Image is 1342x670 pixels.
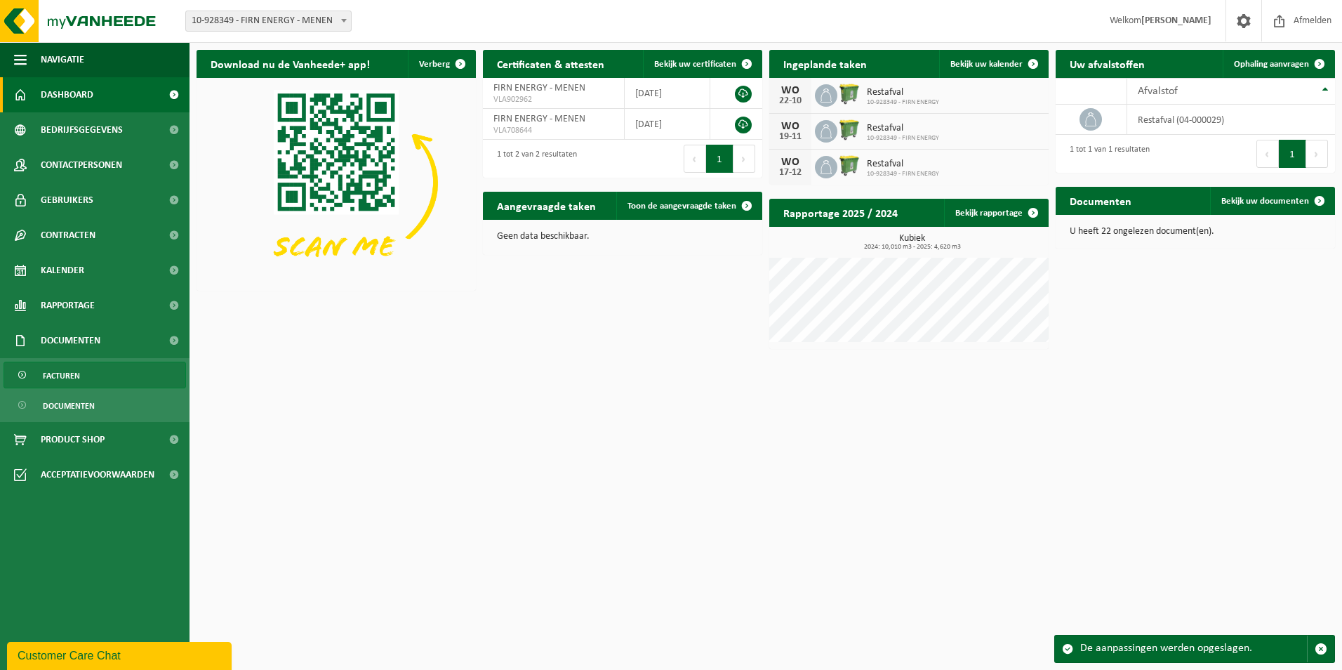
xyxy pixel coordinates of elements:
[733,145,755,173] button: Next
[1221,197,1309,206] span: Bekijk uw documenten
[1306,140,1328,168] button: Next
[493,94,613,105] span: VLA902962
[867,123,939,134] span: Restafval
[1256,140,1279,168] button: Previous
[197,78,476,288] img: Download de VHEPlus App
[616,192,761,220] a: Toon de aangevraagde taken
[493,125,613,136] span: VLA708644
[41,253,84,288] span: Kalender
[776,244,1049,251] span: 2024: 10,010 m3 - 2025: 4,620 m3
[483,192,610,219] h2: Aangevraagde taken
[41,147,122,183] span: Contactpersonen
[684,145,706,173] button: Previous
[197,50,384,77] h2: Download nu de Vanheede+ app!
[43,362,80,389] span: Facturen
[769,50,881,77] h2: Ingeplande taken
[186,11,351,31] span: 10-928349 - FIRN ENERGY - MENEN
[950,60,1023,69] span: Bekijk uw kalender
[867,134,939,143] span: 10-928349 - FIRN ENERGY
[776,168,804,178] div: 17-12
[1138,86,1178,97] span: Afvalstof
[776,234,1049,251] h3: Kubiek
[1234,60,1309,69] span: Ophaling aanvragen
[1279,140,1306,168] button: 1
[625,78,710,109] td: [DATE]
[41,42,84,77] span: Navigatie
[497,232,748,242] p: Geen data beschikbaar.
[867,170,939,178] span: 10-928349 - FIRN ENERGY
[41,218,95,253] span: Contracten
[944,199,1047,227] a: Bekijk rapportage
[4,392,186,419] a: Documenten
[7,639,234,670] iframe: chat widget
[776,121,804,132] div: WO
[939,50,1047,78] a: Bekijk uw kalender
[408,50,474,78] button: Verberg
[41,77,93,112] span: Dashboard
[867,87,939,98] span: Restafval
[419,60,450,69] span: Verberg
[1056,187,1145,214] h2: Documenten
[1056,50,1159,77] h2: Uw afvalstoffen
[483,50,618,77] h2: Certificaten & attesten
[493,114,585,124] span: FIRN ENERGY - MENEN
[41,183,93,218] span: Gebruikers
[769,199,912,226] h2: Rapportage 2025 / 2024
[867,98,939,107] span: 10-928349 - FIRN ENERGY
[625,109,710,140] td: [DATE]
[837,118,861,142] img: WB-0770-HPE-GN-50
[837,154,861,178] img: WB-0770-HPE-GN-50
[776,96,804,106] div: 22-10
[41,323,100,358] span: Documenten
[185,11,352,32] span: 10-928349 - FIRN ENERGY - MENEN
[654,60,736,69] span: Bekijk uw certificaten
[776,132,804,142] div: 19-11
[41,422,105,457] span: Product Shop
[706,145,733,173] button: 1
[627,202,736,211] span: Toon de aangevraagde taken
[1080,636,1307,662] div: De aanpassingen werden opgeslagen.
[643,50,761,78] a: Bekijk uw certificaten
[490,143,577,174] div: 1 tot 2 van 2 resultaten
[41,457,154,492] span: Acceptatievoorwaarden
[1127,105,1335,135] td: restafval (04-000029)
[1063,138,1150,169] div: 1 tot 1 van 1 resultaten
[1210,187,1334,215] a: Bekijk uw documenten
[41,288,95,323] span: Rapportage
[4,362,186,388] a: Facturen
[43,393,95,419] span: Documenten
[1223,50,1334,78] a: Ophaling aanvragen
[837,82,861,106] img: WB-0770-HPE-GN-50
[1141,15,1211,26] strong: [PERSON_NAME]
[41,112,123,147] span: Bedrijfsgegevens
[776,85,804,96] div: WO
[867,159,939,170] span: Restafval
[776,157,804,168] div: WO
[1070,227,1321,237] p: U heeft 22 ongelezen document(en).
[493,83,585,93] span: FIRN ENERGY - MENEN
